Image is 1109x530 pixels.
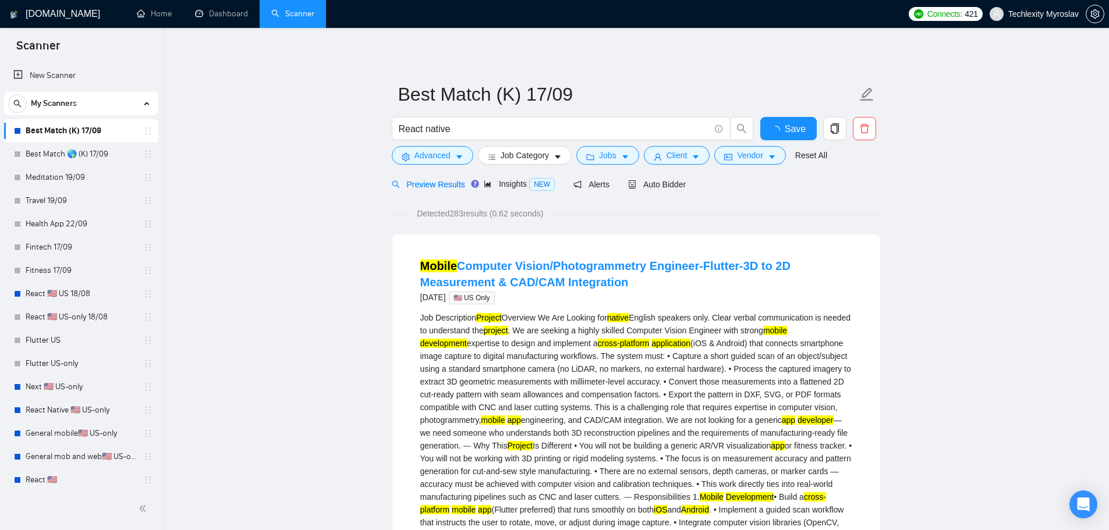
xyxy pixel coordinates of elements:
[414,149,451,162] span: Advanced
[392,180,400,188] span: search
[195,9,248,19] a: dashboardDashboard
[26,212,136,236] a: Health App 22/09
[798,415,834,425] mark: developer
[576,146,639,165] button: folderJobscaret-down
[143,312,153,322] span: holder
[26,282,136,305] a: React 🇺🇸 US 18/08
[398,80,857,109] input: Scanner name...
[26,305,136,329] a: React 🇺🇸 US-only 18/08
[692,152,700,161] span: caret-down
[507,415,520,425] mark: app
[143,150,153,159] span: holder
[26,399,136,422] a: React Native 🇺🇸 US-only
[420,259,457,272] mark: Mobile
[795,149,827,162] a: Reset All
[621,152,629,161] span: caret-down
[726,492,774,501] mark: Development
[143,405,153,415] span: holder
[26,259,136,282] a: Fitness 17/09
[586,152,594,161] span: folder
[26,375,136,399] a: Next 🇺🇸 US-only
[573,180,610,189] span: Alerts
[681,505,709,514] mark: Android
[143,475,153,485] span: holder
[785,122,806,136] span: Save
[392,146,473,165] button: settingAdvancedcaret-down
[823,117,846,140] button: copy
[700,492,724,501] mark: Mobile
[731,123,753,134] span: search
[143,382,153,392] span: holder
[853,117,876,140] button: delete
[143,219,153,229] span: holder
[26,166,136,189] a: Meditation 19/09
[143,429,153,438] span: holder
[26,143,136,166] a: Best Match 🌎 (K) 17/09
[143,196,153,205] span: holder
[26,445,136,468] a: General mob and web🇺🇸 US-only - to be done
[714,146,785,165] button: idcardVendorcaret-down
[554,152,562,161] span: caret-down
[651,339,690,348] mark: application
[26,352,136,375] a: Flutter US-only
[993,10,1001,18] span: user
[392,180,465,189] span: Preview Results
[4,64,158,87] li: New Scanner
[763,326,787,335] mark: mobile
[628,180,636,188] span: robot
[484,179,555,188] span: Insights
[420,259,791,289] a: MobileComputer Vision/Photogrammetry Engineer-Flutter-3D to 2D Measurement & CAD/CAM Integration
[483,326,508,335] mark: project
[529,178,555,191] span: NEW
[143,336,153,345] span: holder
[768,152,776,161] span: caret-down
[478,146,572,165] button: barsJob Categorycaret-down
[271,9,314,19] a: searchScanner
[26,422,136,445] a: General mobile🇺🇸 US-only
[771,126,785,135] span: loading
[927,8,962,20] span: Connects:
[143,243,153,252] span: holder
[402,152,410,161] span: setting
[598,339,650,348] mark: cross-platform
[409,207,551,220] span: Detected 283 results (0.62 seconds)
[573,180,582,188] span: notification
[481,415,505,425] mark: mobile
[26,236,136,259] a: Fintech 17/09
[399,122,710,136] input: Search Freelance Jobs...
[143,266,153,275] span: holder
[452,505,476,514] mark: mobile
[667,149,688,162] span: Client
[26,329,136,352] a: Flutter US
[455,152,463,161] span: caret-down
[654,152,662,161] span: user
[853,123,876,134] span: delete
[760,117,817,140] button: Save
[782,415,795,425] mark: app
[724,152,732,161] span: idcard
[143,289,153,298] span: holder
[31,92,77,115] span: My Scanners
[501,149,549,162] span: Job Category
[507,441,533,450] mark: Project
[476,313,502,322] mark: Project
[143,359,153,368] span: holder
[26,189,136,212] a: Travel 19/09
[470,179,480,189] div: Tooltip anchor
[484,180,492,188] span: area-chart
[26,468,136,492] a: React 🇺🇸
[143,126,153,136] span: holder
[143,452,153,461] span: holder
[7,37,69,62] span: Scanner
[449,291,495,304] span: 🇺🇸 US Only
[654,505,667,514] mark: iOS
[599,149,616,162] span: Jobs
[137,9,172,19] a: homeHome
[730,117,753,140] button: search
[771,441,784,450] mark: app
[420,290,852,304] div: [DATE]
[143,173,153,182] span: holder
[9,99,26,108] span: search
[139,503,150,514] span: double-left
[715,125,722,133] span: info-circle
